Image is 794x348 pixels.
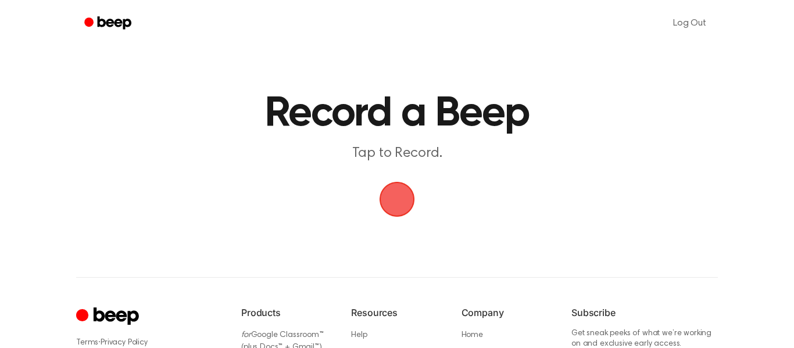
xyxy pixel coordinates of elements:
a: Beep [76,12,142,35]
h6: Resources [351,306,442,320]
a: Cruip [76,306,142,328]
h6: Subscribe [571,306,718,320]
h6: Products [241,306,332,320]
p: Tap to Record. [174,144,620,163]
h1: Record a Beep [126,93,668,135]
a: Log Out [661,9,718,37]
a: Home [462,331,483,339]
a: Help [351,331,367,339]
a: Terms [76,339,98,347]
h6: Company [462,306,553,320]
img: Beep Logo [380,182,414,217]
a: Privacy Policy [101,339,148,347]
i: for [241,331,251,339]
